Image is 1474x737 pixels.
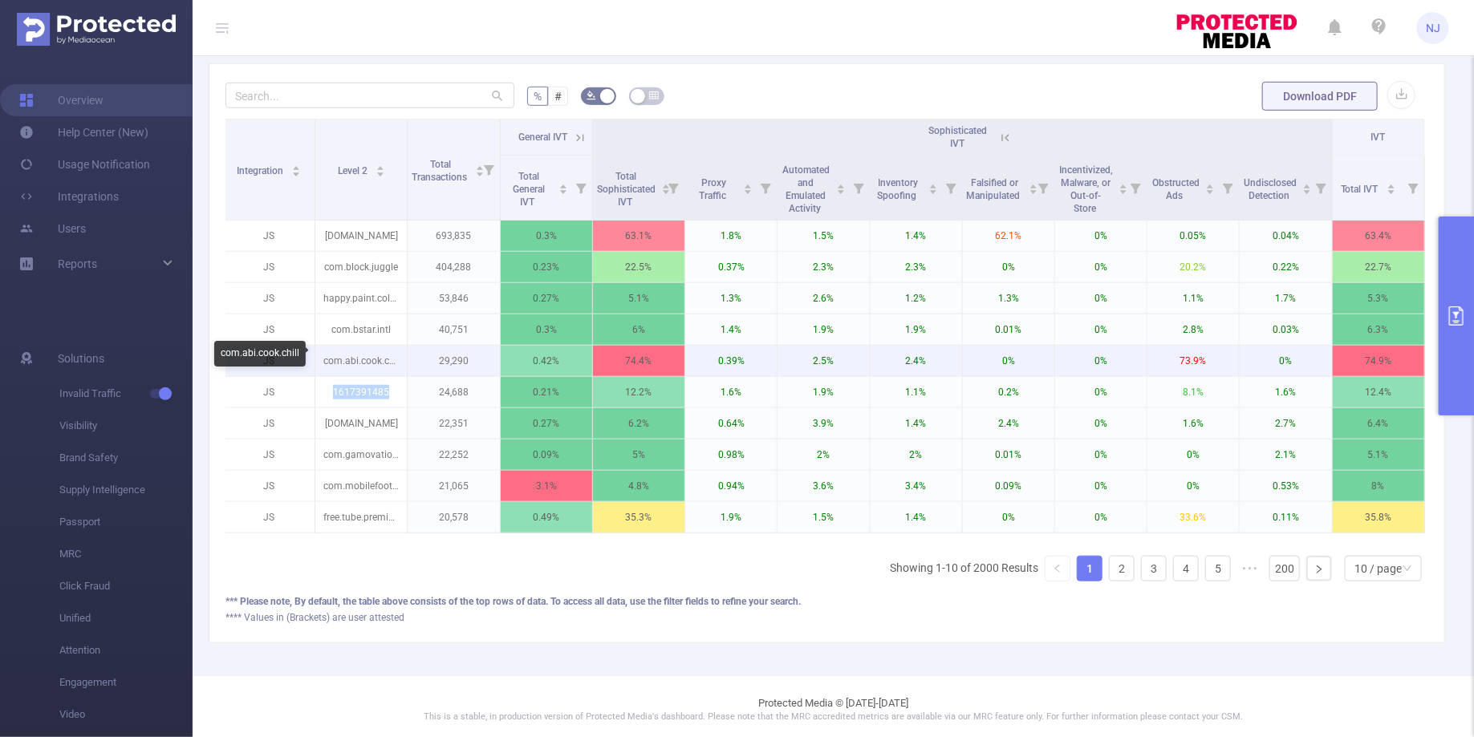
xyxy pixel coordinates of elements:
[315,502,407,533] p: free.tube.premium.advanced.tuber
[1262,82,1378,111] button: Download PDF
[778,221,869,251] p: 1.5%
[963,502,1054,533] p: 0%
[1078,557,1102,581] a: 1
[778,283,869,314] p: 2.6%
[1206,182,1215,187] i: icon: caret-up
[940,156,962,220] i: Filter menu
[1303,182,1312,187] i: icon: caret-up
[1240,221,1331,251] p: 0.04%
[685,408,777,439] p: 0.64%
[315,283,407,314] p: happy.paint.coloring.color.number
[315,471,407,501] p: com.mobilefootie.wc2010
[1174,557,1198,581] a: 4
[558,182,567,187] i: icon: caret-up
[778,377,869,407] p: 1.9%
[1147,439,1239,470] p: 0%
[963,346,1054,376] p: 0%
[19,116,148,148] a: Help Center (New)
[501,283,592,314] p: 0.27%
[1055,283,1147,314] p: 0%
[1055,314,1147,345] p: 0%
[1237,556,1263,581] li: Next 5 Pages
[928,125,987,149] span: Sophisticated IVT
[1333,252,1424,282] p: 22.7%
[1240,314,1331,345] p: 0.03%
[223,471,315,501] p: JS
[408,252,499,282] p: 404,288
[338,165,370,176] span: Level 2
[1341,184,1381,195] span: Total IVT
[871,408,962,439] p: 1.4%
[376,164,385,173] div: Sort
[1240,502,1331,533] p: 0.11%
[1240,408,1331,439] p: 2.7%
[963,377,1054,407] p: 0.2%
[1173,556,1199,581] li: 4
[1124,156,1147,220] i: Filter menu
[593,502,684,533] p: 35.3%
[518,132,567,143] span: General IVT
[1205,556,1231,581] li: 5
[570,156,592,220] i: Filter menu
[699,177,729,201] span: Proxy Traffic
[871,346,962,376] p: 2.4%
[1110,557,1134,581] a: 2
[871,471,962,501] p: 3.4%
[501,377,592,407] p: 0.21%
[59,474,193,506] span: Supply Intelligence
[1147,377,1239,407] p: 8.1%
[1333,377,1424,407] p: 12.4%
[685,377,777,407] p: 1.6%
[1333,408,1424,439] p: 6.4%
[19,180,119,213] a: Integrations
[408,377,499,407] p: 24,688
[1029,182,1037,187] i: icon: caret-up
[408,283,499,314] p: 53,846
[836,182,846,192] div: Sort
[237,165,286,176] span: Integration
[778,502,869,533] p: 1.5%
[778,439,869,470] p: 2%
[225,594,1428,609] div: *** Please note, By default, the table above consists of the top rows of data. To access all data...
[1147,221,1239,251] p: 0.05%
[778,252,869,282] p: 2.3%
[649,91,659,100] i: icon: table
[778,346,869,376] p: 2.5%
[534,90,542,103] span: %
[315,439,407,470] p: com.gamovation.tileclub
[1314,565,1324,574] i: icon: right
[59,570,193,602] span: Click Fraud
[408,471,499,501] p: 21,065
[501,502,592,533] p: 0.49%
[476,170,485,175] i: icon: caret-down
[1240,252,1331,282] p: 0.22%
[59,410,193,442] span: Visibility
[587,91,596,100] i: icon: bg-colors
[501,252,592,282] p: 0.23%
[408,221,499,251] p: 693,835
[59,666,193,699] span: Engagement
[1147,471,1239,501] p: 0%
[1240,471,1331,501] p: 0.53%
[558,188,567,192] i: icon: caret-down
[19,213,86,245] a: Users
[685,346,777,376] p: 0.39%
[778,314,869,345] p: 1.9%
[593,377,684,407] p: 12.2%
[292,164,301,168] i: icon: caret-up
[408,314,499,345] p: 40,751
[963,314,1054,345] p: 0.01%
[963,408,1054,439] p: 2.4%
[1333,283,1424,314] p: 5.3%
[1029,182,1038,192] div: Sort
[744,182,753,187] i: icon: caret-up
[661,182,671,192] div: Sort
[501,471,592,501] p: 3.1%
[223,314,315,345] p: JS
[963,471,1054,501] p: 0.09%
[1403,564,1412,575] i: icon: down
[214,341,306,366] div: com.abi.cook.chill
[1077,556,1102,581] li: 1
[1147,408,1239,439] p: 1.6%
[871,377,962,407] p: 1.1%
